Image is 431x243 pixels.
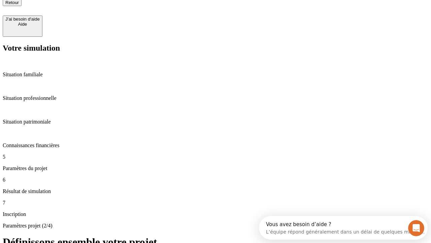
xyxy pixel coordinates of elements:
p: Résultat de simulation [3,188,428,194]
p: Paramètres projet (2/4) [3,223,428,229]
p: Situation patrimoniale [3,119,428,125]
div: J’ai besoin d'aide [5,17,40,22]
h2: Votre simulation [3,44,428,53]
p: Situation professionnelle [3,95,428,101]
div: Aide [5,22,40,27]
p: Paramètres du projet [3,165,428,171]
iframe: Intercom live chat discovery launcher [259,216,428,240]
div: Vous avez besoin d’aide ? [7,6,166,11]
div: Ouvrir le Messenger Intercom [3,3,186,21]
p: 7 [3,200,428,206]
iframe: Intercom live chat [408,220,424,236]
p: 6 [3,177,428,183]
p: Inscription [3,211,428,217]
div: L’équipe répond généralement dans un délai de quelques minutes. [7,11,166,18]
p: 5 [3,154,428,160]
p: Situation familiale [3,72,428,78]
button: J’ai besoin d'aideAide [3,16,42,37]
p: Connaissances financières [3,142,428,148]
